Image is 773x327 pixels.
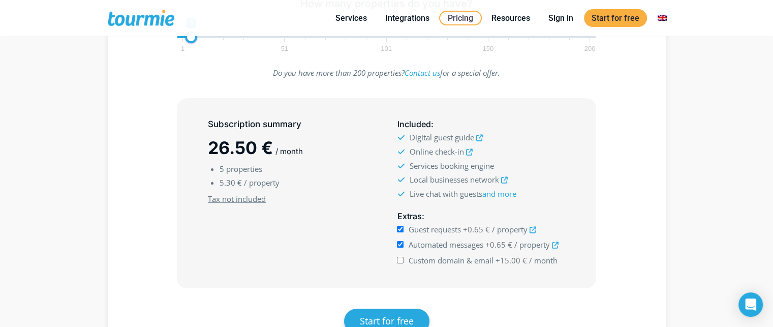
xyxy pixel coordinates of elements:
span: 5.30 € [220,177,242,188]
a: Sign in [541,12,581,24]
p: Do you have more than 200 properties? for a special offer. [177,66,596,80]
span: 51 [280,46,290,51]
h5: : [397,210,565,223]
span: properties [226,164,262,174]
a: Integrations [378,12,437,24]
span: 200 [583,46,597,51]
span: 26.50 € [208,137,273,158]
span: Start for free [360,315,414,327]
span: Included [397,119,430,129]
span: Guest requests [409,224,461,234]
a: Pricing [439,11,482,25]
span: / property [244,177,280,188]
a: and more [482,189,516,199]
span: Online check-in [409,146,463,157]
span: / month [529,255,558,265]
span: Services booking engine [409,161,493,171]
span: Live chat with guests [409,189,516,199]
span: Custom domain & email [409,255,493,265]
span: 150 [481,46,495,51]
span: Digital guest guide [409,132,474,142]
a: Contact us [405,68,440,78]
div: Open Intercom Messenger [738,292,763,317]
span: +0.65 € [463,224,490,234]
span: 101 [379,46,393,51]
span: +0.65 € [485,240,512,250]
span: Automated messages [409,240,483,250]
span: Local businesses network [409,174,499,185]
span: 5 [220,164,224,174]
a: Resources [484,12,538,24]
h5: : [397,118,565,131]
u: Tax not included [208,194,266,204]
a: Services [328,12,375,24]
a: Start for free [584,9,647,27]
span: / property [514,240,550,250]
span: +15.00 € [496,255,527,265]
span: / month [275,146,303,156]
h5: Subscription summary [208,118,376,131]
a: Switch to [650,12,674,24]
span: Extras [397,211,421,221]
span: / property [492,224,528,234]
span: 1 [179,46,186,51]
